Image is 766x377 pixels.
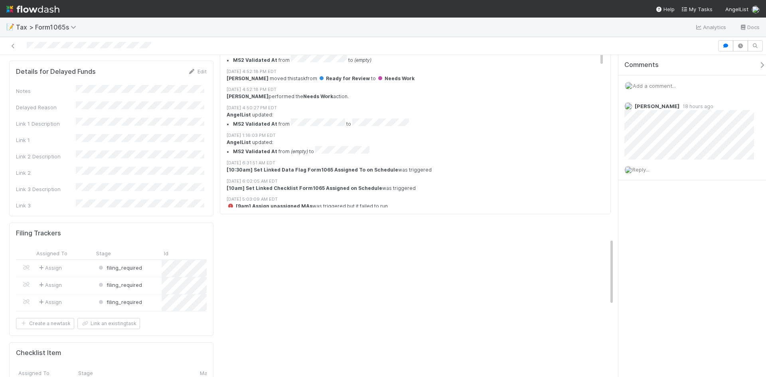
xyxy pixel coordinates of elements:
[227,139,610,156] div: updated:
[227,93,610,100] div: performed the action.
[164,249,168,257] span: Id
[37,298,62,306] span: Assign
[16,169,76,177] div: Link 2
[227,47,610,64] div: updated:
[16,103,76,111] div: Delayed Reason
[77,318,140,329] button: Link an existingtask
[624,61,659,69] span: Comments
[679,103,713,109] span: 18 hours ago
[227,185,382,191] strong: [10am] Set Linked Checklist Form1065 Assigned on Schedule
[233,149,277,155] strong: MS2 Validated At
[233,146,610,156] li: from to
[233,121,277,127] strong: MS2 Validated At
[188,68,207,75] a: Edit
[227,132,610,139] div: [DATE] 1:16:03 PM EDT
[78,369,93,377] span: Stage
[16,136,76,144] div: Link 1
[16,23,80,31] span: Tax > Form1065s
[16,185,76,193] div: Link 3 Description
[97,281,142,289] div: filing_required
[227,86,610,93] div: [DATE] 4:52:18 PM EDT
[632,166,650,173] span: Reply...
[6,2,59,16] img: logo-inverted-e16ddd16eac7371096b0.svg
[36,249,67,257] span: Assigned To
[227,185,610,192] div: was triggered
[96,249,111,257] span: Stage
[624,102,632,110] img: avatar_45ea4894-10ca-450f-982d-dabe3bd75b0b.png
[227,178,610,185] div: [DATE] 6:02:05 AM EDT
[97,264,142,272] div: filing_required
[97,264,142,271] span: filing_required
[624,166,632,174] img: avatar_e41e7ae5-e7d9-4d8d-9f56-31b0d7a2f4fd.png
[227,167,398,173] strong: [10:30am] Set Linked Data Flag Form1065 Assigned To on Schedule
[16,229,61,237] h5: Filing Trackers
[681,5,713,13] a: My Tasks
[377,75,415,81] span: Needs Work
[625,82,633,90] img: avatar_e41e7ae5-e7d9-4d8d-9f56-31b0d7a2f4fd.png
[354,57,371,63] em: (empty)
[227,160,610,166] div: [DATE] 6:31:51 AM EDT
[18,369,49,377] span: Assigned To
[635,103,679,109] span: [PERSON_NAME]
[695,22,727,32] a: Analytics
[16,318,74,329] button: Create a newtask
[291,149,308,155] em: (empty)
[681,6,713,12] span: My Tasks
[97,298,142,306] div: filing_required
[739,22,760,32] a: Docs
[6,24,14,30] span: 📝
[725,6,748,12] span: AngelList
[37,264,62,272] span: Assign
[633,83,676,89] span: Add a comment...
[16,152,76,160] div: Link 2 Description
[227,93,268,99] strong: [PERSON_NAME]
[227,105,610,111] div: [DATE] 4:50:27 PM EDT
[97,299,142,305] span: filing_required
[227,75,268,81] strong: [PERSON_NAME]
[16,68,96,76] h5: Details for Delayed Funds
[227,166,610,174] div: was triggered
[233,118,610,128] li: from to
[227,196,610,203] div: [DATE] 5:03:09 AM EDT
[16,120,76,128] div: Link 1 Description
[303,93,333,99] strong: Needs Work
[318,75,370,81] span: Ready for Review
[16,349,61,357] h5: Checklist Item
[233,57,277,63] strong: MS2 Validated At
[233,55,610,64] li: from to
[227,75,610,82] div: moved this task from to
[752,6,760,14] img: avatar_e41e7ae5-e7d9-4d8d-9f56-31b0d7a2f4fd.png
[227,203,388,209] span: was triggered but it to run
[227,112,251,118] strong: AngelList
[200,369,255,377] span: Manual Action Assignment Id
[16,201,76,209] div: Link 3
[360,203,373,209] a: failed
[37,281,62,289] span: Assign
[227,139,251,145] strong: AngelList
[227,68,610,75] div: [DATE] 4:52:18 PM EDT
[97,282,142,288] span: filing_required
[236,203,312,209] strong: [9am] Assign unassigned MAs
[227,111,610,128] div: updated:
[16,87,76,95] div: Notes
[655,5,675,13] div: Help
